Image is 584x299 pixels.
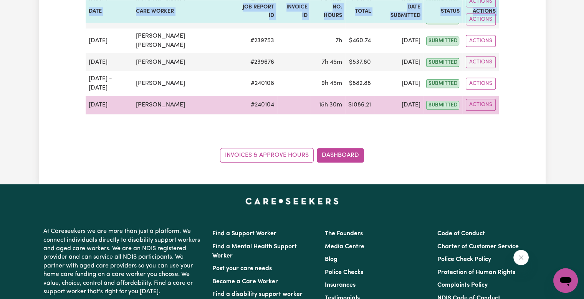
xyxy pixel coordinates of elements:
[133,71,234,96] td: [PERSON_NAME]
[212,291,303,297] a: Find a disability support worker
[325,231,363,237] a: The Founders
[133,28,234,53] td: [PERSON_NAME] [PERSON_NAME]
[317,148,364,163] a: Dashboard
[426,58,459,67] span: submitted
[553,268,578,293] iframe: Button to launch messaging window
[5,5,46,12] span: Need any help?
[466,13,496,25] button: Actions
[345,28,374,53] td: $ 460.74
[345,71,374,96] td: $ 882.88
[86,28,133,53] td: [DATE]
[437,282,488,288] a: Complaints Policy
[437,244,519,250] a: Charter of Customer Service
[374,53,423,71] td: [DATE]
[374,28,423,53] td: [DATE]
[321,80,342,86] span: 9 hours 45 minutes
[86,53,133,71] td: [DATE]
[234,71,277,96] td: # 240108
[212,244,297,259] a: Find a Mental Health Support Worker
[336,38,342,44] span: 7 hours
[437,231,485,237] a: Code of Conduct
[86,96,133,114] td: [DATE]
[345,96,374,114] td: $ 1086.21
[319,102,342,108] span: 15 hours 30 minutes
[212,231,276,237] a: Find a Support Worker
[325,244,364,250] a: Media Centre
[466,99,496,111] button: Actions
[325,282,356,288] a: Insurances
[466,35,496,47] button: Actions
[245,198,339,204] a: Careseekers home page
[325,256,337,262] a: Blog
[426,37,459,45] span: submitted
[374,96,423,114] td: [DATE]
[437,269,515,276] a: Protection of Human Rights
[234,28,277,53] td: # 239753
[426,79,459,88] span: submitted
[86,71,133,96] td: [DATE] - [DATE]
[212,266,272,272] a: Post your care needs
[426,101,459,110] span: submitted
[466,78,496,90] button: Actions
[133,96,234,114] td: [PERSON_NAME]
[374,71,423,96] td: [DATE]
[43,224,203,299] p: At Careseekers we are more than just a platform. We connect individuals directly to disability su...
[133,53,234,71] td: [PERSON_NAME]
[322,59,342,65] span: 7 hours 45 minutes
[234,53,277,71] td: # 239676
[234,96,277,114] td: # 240104
[513,250,529,265] iframe: Close message
[220,148,314,163] a: Invoices & Approve Hours
[345,53,374,71] td: $ 537.80
[466,56,496,68] button: Actions
[212,279,278,285] a: Become a Care Worker
[325,269,363,276] a: Police Checks
[437,256,491,262] a: Police Check Policy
